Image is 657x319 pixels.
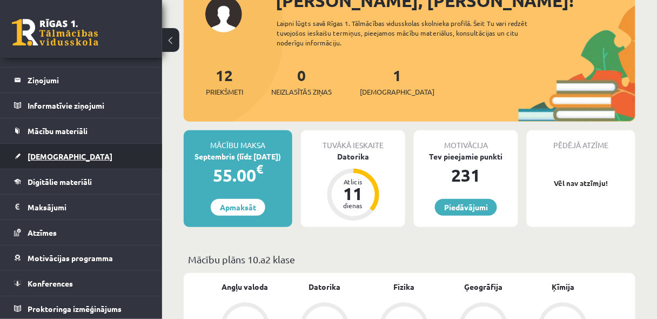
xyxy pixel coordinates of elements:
a: Mācību materiāli [14,118,149,143]
legend: Informatīvie ziņojumi [28,93,149,118]
a: Apmaksāt [211,199,265,216]
a: Ķīmija [552,281,574,293]
span: Neizlasītās ziņas [271,87,332,97]
a: Atzīmes [14,220,149,245]
div: Tuvākā ieskaite [301,130,405,151]
div: Motivācija [414,130,518,151]
a: Maksājumi [14,195,149,220]
a: Ziņojumi [14,68,149,92]
span: Priekšmeti [206,87,243,97]
span: [DEMOGRAPHIC_DATA] [28,151,112,161]
a: Datorika [309,281,340,293]
span: Motivācijas programma [28,253,113,263]
a: Motivācijas programma [14,245,149,270]
div: Laipni lūgts savā Rīgas 1. Tālmācības vidusskolas skolnieka profilā. Šeit Tu vari redzēt tuvojošo... [277,18,548,48]
a: Fizika [393,281,414,293]
a: 1[DEMOGRAPHIC_DATA] [360,65,434,97]
a: Datorika Atlicis 11 dienas [301,151,405,222]
div: Mācību maksa [184,130,292,151]
a: Piedāvājumi [435,199,497,216]
div: Datorika [301,151,405,162]
span: Konferences [28,278,73,288]
span: € [256,161,263,177]
a: 12Priekšmeti [206,65,243,97]
span: Atzīmes [28,228,57,237]
div: 55.00 [184,162,292,188]
span: [DEMOGRAPHIC_DATA] [360,87,434,97]
legend: Maksājumi [28,195,149,220]
a: Angļu valoda [222,281,269,293]
a: Rīgas 1. Tālmācības vidusskola [12,19,98,46]
a: Informatīvie ziņojumi [14,93,149,118]
a: [DEMOGRAPHIC_DATA] [14,144,149,169]
p: Vēl nav atzīmju! [532,178,630,189]
span: Digitālie materiāli [28,177,92,187]
div: 11 [337,185,370,202]
a: Konferences [14,271,149,296]
legend: Ziņojumi [28,68,149,92]
div: Septembris (līdz [DATE]) [184,151,292,162]
div: dienas [337,202,370,209]
div: Atlicis [337,178,370,185]
a: 0Neizlasītās ziņas [271,65,332,97]
span: Proktoringa izmēģinājums [28,304,122,314]
div: Pēdējā atzīme [527,130,635,151]
a: Ģeogrāfija [465,281,503,293]
a: Digitālie materiāli [14,169,149,194]
p: Mācību plāns 10.a2 klase [188,252,631,267]
div: Tev pieejamie punkti [414,151,518,162]
span: Mācību materiāli [28,126,88,136]
div: 231 [414,162,518,188]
